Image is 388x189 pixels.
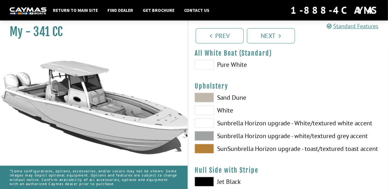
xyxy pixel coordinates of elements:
[247,28,295,43] a: Next
[195,60,282,69] label: Pure White
[195,131,282,141] label: Sunbrella Horizon upgrade - white/textured grey accent
[195,144,282,154] label: SunSunbrella Horizon upgrade - toast/textured toast accent
[195,49,382,57] h4: All White Boat (Standard)
[10,166,178,189] p: *Some configurations, options, accessories, and/or colors may not be shown. Some images may depic...
[195,106,282,115] label: White
[195,82,382,90] h4: Upholstery
[10,7,46,14] img: white-logo-c9c8dbefe5ff5ceceb0f0178aa75bf4bb51f6bca0971e226c86eb53dfe498488.png
[195,93,282,102] label: Sand Dune
[139,6,178,14] a: Get Brochure
[196,28,244,43] a: Prev
[104,6,136,14] a: Find Dealer
[291,3,378,17] div: 1-888-4CAYMAS
[50,6,101,14] a: Return to main site
[195,166,382,174] h4: Hull Side with Stripe
[195,177,282,186] label: Jet Black
[10,25,172,39] h1: My - 341 CC
[327,22,378,30] a: Standard Features
[195,118,282,128] label: Sunbrella Horizon upgrade - White/textured white accent
[181,6,213,14] a: Contact Us
[194,27,388,43] ul: Pagination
